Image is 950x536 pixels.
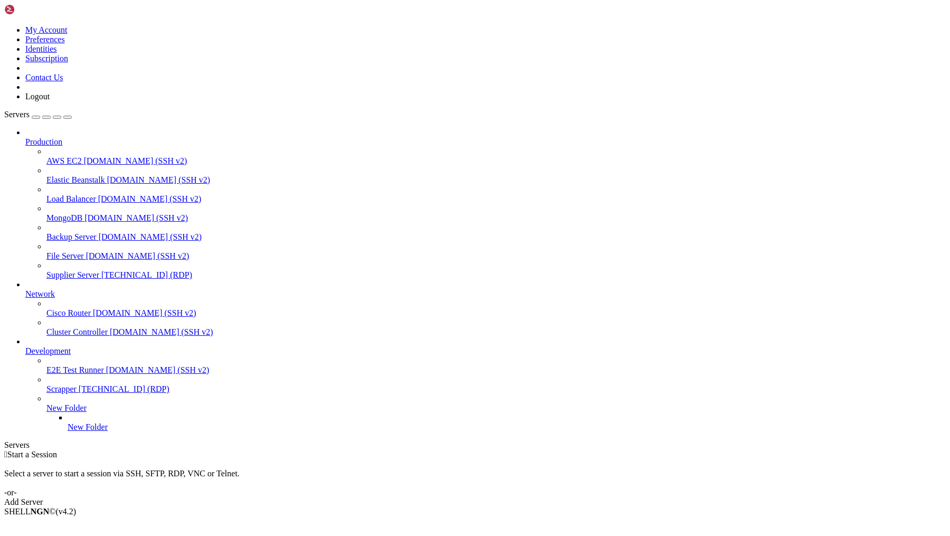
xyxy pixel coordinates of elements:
a: Production [25,137,946,147]
li: Cisco Router [DOMAIN_NAME] (SSH v2) [46,299,946,318]
span: [DOMAIN_NAME] (SSH v2) [84,156,187,165]
a: Scrapper [TECHNICAL_ID] (RDP) [46,384,946,394]
span: [TECHNICAL_ID] (RDP) [79,384,169,393]
a: Preferences [25,35,65,44]
span: 4.2.0 [56,507,77,516]
span: Development [25,346,71,355]
span: [DOMAIN_NAME] (SSH v2) [84,213,188,222]
a: E2E Test Runner [DOMAIN_NAME] (SSH v2) [46,365,946,375]
a: Cluster Controller [DOMAIN_NAME] (SSH v2) [46,327,946,337]
span: [DOMAIN_NAME] (SSH v2) [110,327,213,336]
li: Supplier Server [TECHNICAL_ID] (RDP) [46,261,946,280]
span: MongoDB [46,213,82,222]
li: New Folder [68,413,946,432]
span: Network [25,289,55,298]
a: Subscription [25,54,68,63]
span: New Folder [68,422,108,431]
span: SHELL © [4,507,76,516]
a: Cisco Router [DOMAIN_NAME] (SSH v2) [46,308,946,318]
a: New Folder [46,403,946,413]
a: Identities [25,44,57,53]
a: MongoDB [DOMAIN_NAME] (SSH v2) [46,213,946,223]
span: [DOMAIN_NAME] (SSH v2) [98,194,202,203]
span: AWS EC2 [46,156,82,165]
li: Backup Server [DOMAIN_NAME] (SSH v2) [46,223,946,242]
img: Shellngn [4,4,65,15]
a: Load Balancer [DOMAIN_NAME] (SSH v2) [46,194,946,204]
span: Servers [4,110,30,119]
div: Add Server [4,497,946,507]
li: File Server [DOMAIN_NAME] (SSH v2) [46,242,946,261]
a: Supplier Server [TECHNICAL_ID] (RDP) [46,270,946,280]
li: Scrapper [TECHNICAL_ID] (RDP) [46,375,946,394]
b: NGN [31,507,50,516]
a: Servers [4,110,72,119]
li: MongoDB [DOMAIN_NAME] (SSH v2) [46,204,946,223]
li: New Folder [46,394,946,432]
span: File Server [46,251,84,260]
a: Backup Server [DOMAIN_NAME] (SSH v2) [46,232,946,242]
span: Cluster Controller [46,327,108,336]
span: New Folder [46,403,87,412]
a: Elastic Beanstalk [DOMAIN_NAME] (SSH v2) [46,175,946,185]
span: [DOMAIN_NAME] (SSH v2) [86,251,189,260]
li: Development [25,337,946,432]
a: My Account [25,25,68,34]
a: File Server [DOMAIN_NAME] (SSH v2) [46,251,946,261]
span: [DOMAIN_NAME] (SSH v2) [107,175,211,184]
span: [TECHNICAL_ID] (RDP) [101,270,192,279]
span: [DOMAIN_NAME] (SSH v2) [93,308,196,317]
span:  [4,450,7,459]
span: Supplier Server [46,270,99,279]
li: Network [25,280,946,337]
a: New Folder [68,422,946,432]
span: [DOMAIN_NAME] (SSH v2) [106,365,210,374]
div: Select a server to start a session via SSH, SFTP, RDP, VNC or Telnet. -or- [4,459,946,497]
a: Network [25,289,946,299]
span: Backup Server [46,232,97,241]
li: Elastic Beanstalk [DOMAIN_NAME] (SSH v2) [46,166,946,185]
span: Cisco Router [46,308,91,317]
a: Contact Us [25,73,63,82]
li: Cluster Controller [DOMAIN_NAME] (SSH v2) [46,318,946,337]
li: Production [25,128,946,280]
li: E2E Test Runner [DOMAIN_NAME] (SSH v2) [46,356,946,375]
span: E2E Test Runner [46,365,104,374]
li: AWS EC2 [DOMAIN_NAME] (SSH v2) [46,147,946,166]
span: Load Balancer [46,194,96,203]
a: Logout [25,92,50,101]
li: Load Balancer [DOMAIN_NAME] (SSH v2) [46,185,946,204]
span: Production [25,137,62,146]
span: Elastic Beanstalk [46,175,105,184]
a: AWS EC2 [DOMAIN_NAME] (SSH v2) [46,156,946,166]
span: Start a Session [7,450,57,459]
a: Development [25,346,946,356]
span: Scrapper [46,384,77,393]
span: [DOMAIN_NAME] (SSH v2) [99,232,202,241]
div: Servers [4,440,946,450]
